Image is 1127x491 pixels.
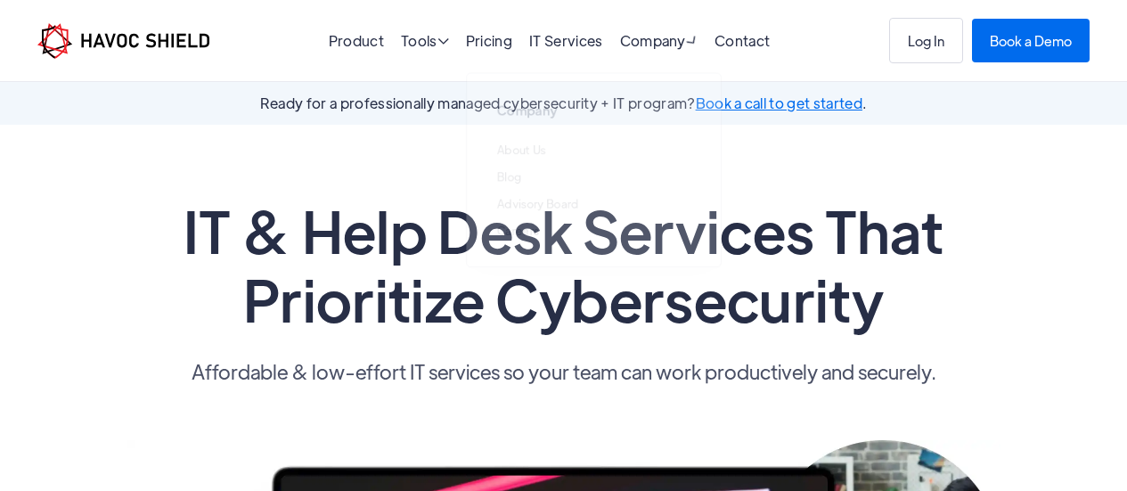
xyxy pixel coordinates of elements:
span:  [682,31,700,50]
img: Havoc Shield logo [37,23,209,59]
a: Careers [496,225,538,236]
a: Book a Demo [972,19,1090,62]
h1: IT & Help Desk Services That Prioritize Cybersecurity [110,196,1017,333]
a: About Us [496,143,545,155]
a: Contact [715,31,770,50]
div: Tools [401,34,449,51]
a: Pricing [466,31,512,50]
div: Company [620,34,698,51]
a: home [37,23,209,59]
a: Product [329,31,384,50]
h2: Company [496,103,690,118]
div: Company [620,34,698,51]
a: Advisory Board [496,197,578,209]
a: Log In [889,18,963,63]
span:  [437,34,449,48]
div: Ready for a professionally managed cybersecurity + IT program? . [260,91,868,116]
a: Book a call to get started [696,94,862,112]
div: Tools [401,34,449,51]
a: Blog [496,170,520,182]
iframe: Chat Widget [1038,405,1127,491]
p: Affordable & low-effort IT services so your team can work productively and securely. [110,356,1017,387]
a: IT Services [529,31,603,50]
nav: Company [466,54,722,96]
